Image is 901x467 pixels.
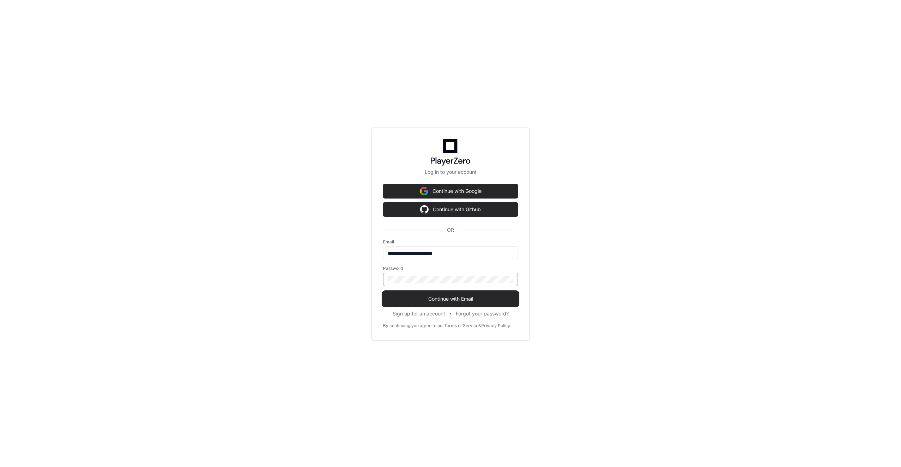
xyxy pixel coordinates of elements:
[444,226,457,233] span: OR
[420,202,429,217] img: Sign in with google
[383,239,518,245] label: Email
[478,323,481,329] div: &
[481,323,511,329] a: Privacy Policy.
[456,310,509,317] button: Forgot your password?
[383,169,518,176] p: Log in to your account
[383,266,518,271] label: Password
[383,323,444,329] div: By continuing you agree to our
[444,323,478,329] a: Terms of Service
[383,292,518,306] button: Continue with Email
[393,310,445,317] button: Sign up for an account
[420,184,428,198] img: Sign in with google
[383,202,518,217] button: Continue with Github
[383,184,518,198] button: Continue with Google
[383,295,518,302] span: Continue with Email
